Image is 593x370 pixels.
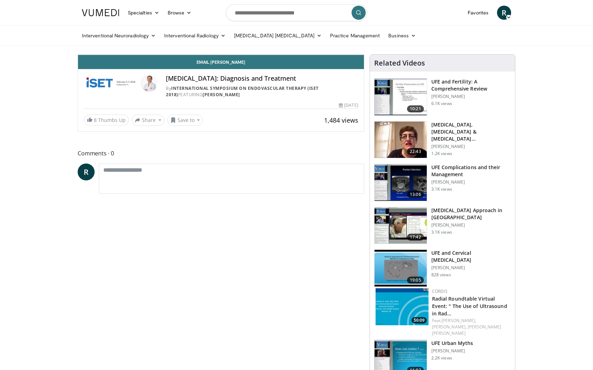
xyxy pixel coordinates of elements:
p: 3.1K views [431,229,452,235]
img: Avatar [140,75,157,92]
div: By FEATURING [166,85,358,98]
a: 8 Thumbs Up [84,115,129,125]
button: Save to [167,115,203,126]
img: ea7998e5-9335-4398-9dfa-8d55c2aa65a1.150x105_q85_crop-smart_upscale.jpg [375,250,427,286]
img: 0c7dc2e1-7c74-45a2-a9a4-cefa3b07177b.150x105_q85_crop-smart_upscale.jpg [376,288,429,325]
p: [PERSON_NAME] [431,94,511,99]
a: Practice Management [326,29,384,43]
p: 3.1K views [431,186,452,192]
img: 60050eb1-4529-4493-a93f-79fae767954b.150x105_q85_crop-smart_upscale.jpg [375,122,427,158]
h3: [MEDICAL_DATA], [MEDICAL_DATA] & [MEDICAL_DATA] Diagnosis/Management: … [431,121,511,142]
a: 13:06 UFE Complications and their Management [PERSON_NAME] 3.1K views [374,164,511,201]
a: Business [384,29,420,43]
span: Comments 0 [78,149,364,158]
h3: [MEDICAL_DATA] Approach in [GEOGRAPHIC_DATA] [431,207,511,221]
button: Share [132,115,164,126]
a: [PERSON_NAME], [442,317,476,323]
img: VuMedi Logo [82,9,119,16]
a: [PERSON_NAME] [203,92,240,98]
span: 13:06 [407,191,424,198]
img: a1c41506-577e-42a9-86ba-a0f699ee298b.150x105_q85_crop-smart_upscale.jpg [375,207,427,244]
h3: UFE and Fertility: A Comprehensive Review [431,78,511,92]
span: 8 [94,117,97,123]
input: Search topics, interventions [226,4,367,21]
p: [PERSON_NAME] [431,222,511,228]
a: 10:21 UFE and Fertility: A Comprehensive Review [PERSON_NAME] 6.1K views [374,78,511,116]
h3: UFE Urban Myths [431,340,473,347]
span: 1,484 views [324,116,358,124]
a: 17:42 [MEDICAL_DATA] Approach in [GEOGRAPHIC_DATA] [PERSON_NAME] 3.1K views [374,207,511,244]
a: Cordis [432,288,448,294]
a: R [497,6,511,20]
span: 22:43 [407,148,424,155]
p: 1.2K views [431,151,452,156]
a: Radial Roundtable Virtual Event: " The Use of Ultrasound in Rad… [432,295,507,317]
img: 27e0c699-ca65-497f-830a-65905af325f0.150x105_q85_crop-smart_upscale.jpg [375,79,427,115]
img: International Symposium on Endovascular Therapy (ISET 2018) [84,75,138,92]
span: 19:05 [407,277,424,284]
a: Browse [163,6,196,20]
p: [PERSON_NAME] [431,144,511,149]
p: [PERSON_NAME] [431,265,511,271]
span: 10:21 [407,105,424,112]
a: International Symposium on Endovascular Therapy (ISET 2018) [166,85,319,98]
a: Favorites [463,6,493,20]
a: Interventional Radiology [160,29,230,43]
h3: UFE and Cervical [MEDICAL_DATA] [431,249,511,264]
p: 828 views [431,272,451,278]
div: Feat. [432,317,509,337]
a: 22:43 [MEDICAL_DATA], [MEDICAL_DATA] & [MEDICAL_DATA] Diagnosis/Management: … [PERSON_NAME] 1.2K ... [374,121,511,159]
a: Specialties [124,6,163,20]
p: [PERSON_NAME] [431,179,511,185]
a: [PERSON_NAME], [432,324,467,330]
a: [MEDICAL_DATA] [MEDICAL_DATA] [230,29,326,43]
a: R [78,164,95,180]
a: 50:09 [376,288,429,325]
p: 6.1K views [431,101,452,106]
p: 2.2K views [431,355,452,361]
a: Email [PERSON_NAME] [78,55,364,69]
a: 19:05 UFE and Cervical [MEDICAL_DATA] [PERSON_NAME] 828 views [374,249,511,287]
div: [DATE] [339,102,358,109]
h4: [MEDICAL_DATA]: Diagnosis and Treatment [166,75,358,82]
h3: UFE Complications and their Management [431,164,511,178]
a: [PERSON_NAME] [PERSON_NAME] [432,324,502,336]
a: Interventional Neuroradiology [78,29,160,43]
span: 17:42 [407,234,424,241]
span: 50:09 [412,317,427,323]
img: dd4fe463-35a4-429d-9ac7-49c01b544d73.150x105_q85_crop-smart_upscale.jpg [375,164,427,201]
h4: Related Videos [374,59,425,67]
p: [PERSON_NAME] [431,348,473,354]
